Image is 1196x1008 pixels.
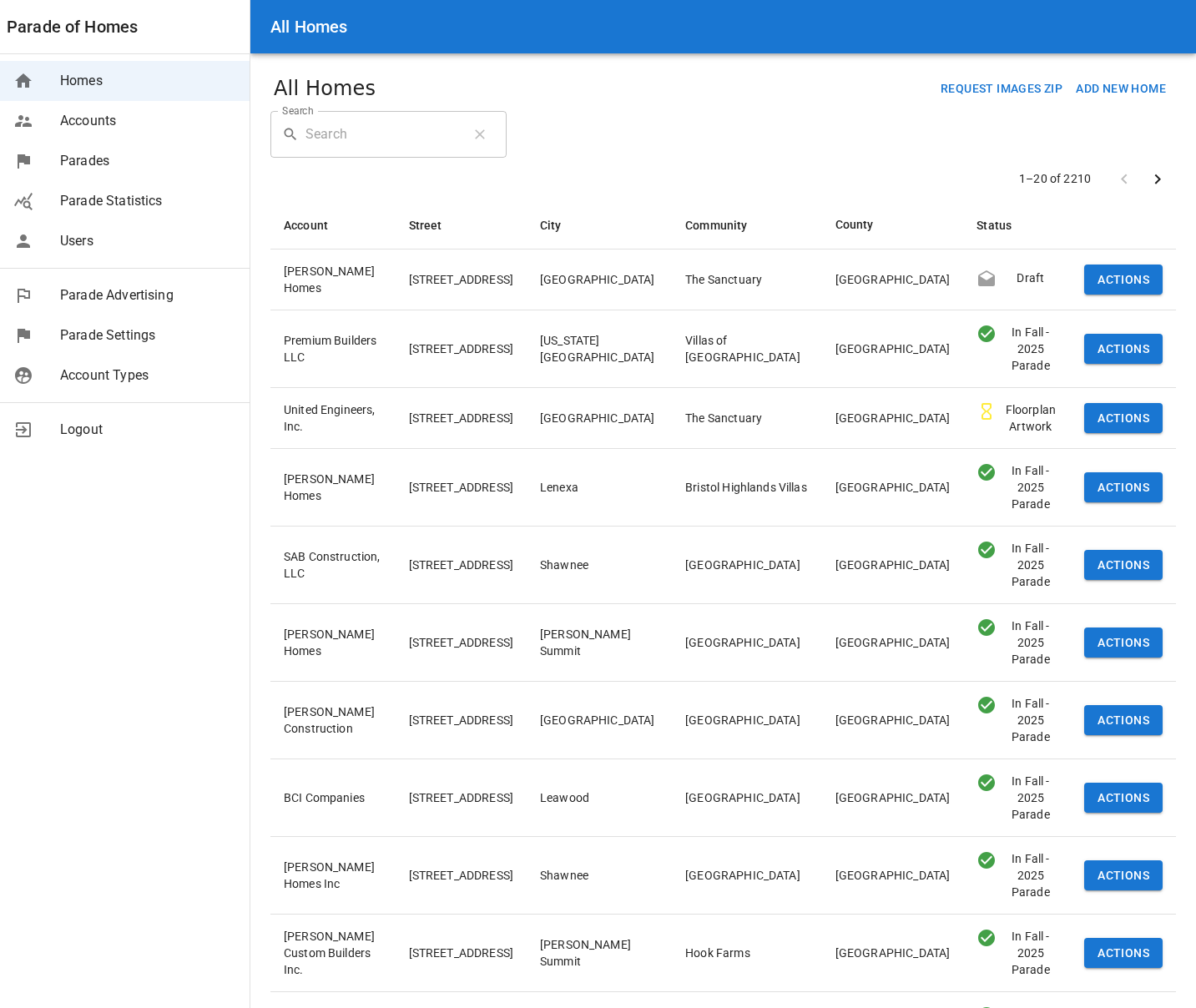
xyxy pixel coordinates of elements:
td: [GEOGRAPHIC_DATA] [527,249,672,310]
span: Account Types [60,365,236,386]
button: Actions [1084,472,1163,503]
button: Actions [1084,265,1163,295]
td: [GEOGRAPHIC_DATA] [822,249,964,310]
td: [GEOGRAPHIC_DATA] [822,526,964,603]
a: Add New Home [1069,73,1173,104]
div: In Fall - 2025 Parade [997,928,1058,978]
div: In Fall - 2025 Parade [997,617,1058,668]
td: [STREET_ADDRESS] [396,604,527,682]
td: [GEOGRAPHIC_DATA] [672,682,822,759]
td: [PERSON_NAME] Homes [270,448,396,526]
td: The Sanctuary [672,249,822,310]
div: In Fall - 2025 Parade [997,695,1058,745]
span: Community [685,215,769,235]
td: [PERSON_NAME] Construction [270,682,396,759]
td: [STREET_ADDRESS] [396,387,527,448]
div: In Fall - 2025 Parade [976,540,997,560]
td: The Sanctuary [672,387,822,448]
input: Search [305,111,458,158]
span: City [540,215,583,235]
td: [GEOGRAPHIC_DATA] [822,759,964,837]
span: Account [284,215,350,235]
td: [GEOGRAPHIC_DATA] [672,604,822,682]
div: Draft [997,270,1058,290]
div: In Fall - 2025 Parade [976,617,997,638]
td: [GEOGRAPHIC_DATA] [822,915,964,992]
span: Users [60,231,236,251]
a: Parade of Homes [7,13,138,40]
td: [STREET_ADDRESS] [396,448,527,526]
td: Lenexa [527,448,672,526]
td: [GEOGRAPHIC_DATA] [822,387,964,448]
td: [STREET_ADDRESS] [396,915,527,992]
button: Actions [1084,783,1163,814]
div: Floorplan Artwork [997,401,1058,435]
span: Parade Settings [60,325,236,345]
td: [STREET_ADDRESS] [396,310,527,387]
td: [GEOGRAPHIC_DATA] [822,604,964,682]
div: In Fall - 2025 Parade [976,773,997,793]
td: [STREET_ADDRESS] [396,759,527,837]
div: In Fall - 2025 Parade [997,773,1058,823]
p: 1–20 of 2210 [1019,170,1091,187]
td: [STREET_ADDRESS] [396,249,527,310]
td: Villas of [GEOGRAPHIC_DATA] [672,310,822,387]
span: Parade Statistics [60,191,236,211]
td: Hook Farms [672,915,822,992]
button: Actions [1084,938,1163,969]
span: Street [409,215,464,235]
svg: Search [282,126,299,143]
td: SAB Construction, LLC [270,526,396,603]
div: In Fall - 2025 Parade [976,462,997,482]
td: [GEOGRAPHIC_DATA] [822,837,964,915]
button: Actions [1084,550,1163,581]
button: Actions [1084,627,1163,658]
td: [GEOGRAPHIC_DATA] [822,310,964,387]
td: [GEOGRAPHIC_DATA] [672,837,822,915]
div: Draft [976,270,997,290]
a: Request Images Zip [934,73,1069,104]
td: [PERSON_NAME] Summit [527,915,672,992]
td: [PERSON_NAME] Summit [527,604,672,682]
td: Shawnee [527,526,672,603]
div: In Fall - 2025 Parade [976,695,997,715]
td: [PERSON_NAME] Homes [270,249,396,310]
span: Homes [60,71,236,91]
td: [PERSON_NAME] Homes Inc [270,837,396,915]
td: [GEOGRAPHIC_DATA] [527,387,672,448]
button: Actions [1084,860,1163,891]
div: In Fall - 2025 Parade [976,928,997,948]
button: next page [1141,163,1174,196]
td: Leawood [527,759,672,837]
td: BCI Companies [270,759,396,837]
td: [GEOGRAPHIC_DATA] [527,682,672,759]
h6: All Homes [270,13,347,40]
button: Actions [1084,403,1163,434]
td: Premium Builders LLC [270,310,396,387]
td: [PERSON_NAME] Custom Builders Inc. [270,915,396,992]
div: In Fall - 2025 Parade [997,540,1058,590]
span: Parade Advertising [60,285,236,305]
span: Logout [60,420,236,440]
td: Shawnee [527,837,672,915]
td: [PERSON_NAME] Homes [270,604,396,682]
span: Parades [60,151,236,171]
td: [GEOGRAPHIC_DATA] [822,448,964,526]
td: [STREET_ADDRESS] [396,526,527,603]
h1: All Homes [274,73,376,103]
td: [STREET_ADDRESS] [396,682,527,759]
button: Actions [1084,334,1163,365]
button: Actions [1084,705,1163,736]
div: In Fall - 2025 Parade [976,850,997,870]
div: In Fall - 2025 Parade [976,324,997,344]
span: Accounts [60,111,236,131]
div: In Fall - 2025 Parade [997,324,1058,374]
div: Floorplan Artwork [976,401,997,421]
th: County [822,201,964,249]
td: Bristol Highlands Villas [672,448,822,526]
span: Status [976,215,1033,235]
td: [GEOGRAPHIC_DATA] [822,682,964,759]
td: [GEOGRAPHIC_DATA] [672,526,822,603]
div: In Fall - 2025 Parade [997,850,1058,900]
